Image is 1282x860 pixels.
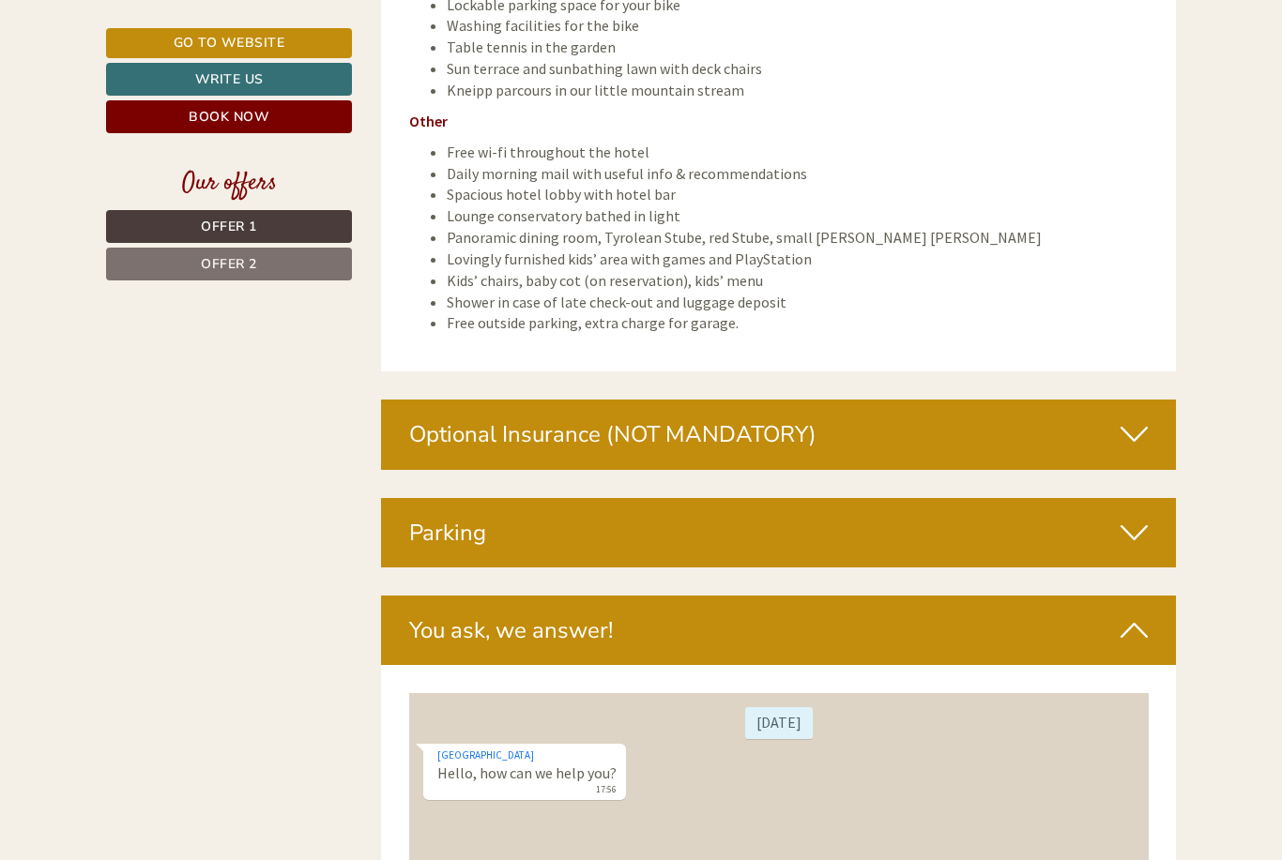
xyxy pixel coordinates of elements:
[381,400,1177,469] div: Optional Insurance (NOT MANDATORY)
[381,498,1177,567] div: Parking
[28,91,207,104] small: 17:56
[201,218,257,235] span: Offer 1
[447,58,1149,80] li: Sun terrace and sunbathing lawn with deck chairs
[447,37,1149,58] li: Table tennis in the garden
[106,28,352,58] a: Go to website
[106,100,352,133] a: Book now
[106,63,352,96] a: Write us
[447,163,1149,185] li: Daily morning mail with useful info & recommendations
[447,80,1149,101] li: Kneipp parcours in our little mountain stream
[447,184,1149,205] li: Spacious hotel lobby with hotel bar
[28,54,207,69] div: [GEOGRAPHIC_DATA]
[447,205,1149,227] li: Lounge conservatory bathed in light
[447,292,1149,313] li: Shower in case of late check-out and luggage deposit
[447,142,1149,163] li: Free wi-fi throughout the hotel
[447,312,1149,334] li: Free outside parking, extra charge for garage.
[645,494,740,527] button: Send
[201,255,257,273] span: Offer 2
[106,166,352,201] div: Our offers
[447,270,1149,292] li: Kids’ chairs, baby cot (on reservation), kids’ menu
[447,227,1149,249] li: Panoramic dining room, Tyrolean Stube, red Stube, small [PERSON_NAME] [PERSON_NAME]
[14,51,217,108] div: Hello, how can we help you?
[447,15,1149,37] li: Washing facilities for the bike
[447,249,1149,270] li: Lovingly furnished kids’ area with games and PlayStation
[381,596,1177,665] div: You ask, we answer!
[336,14,404,46] div: [DATE]
[409,112,448,130] strong: Other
